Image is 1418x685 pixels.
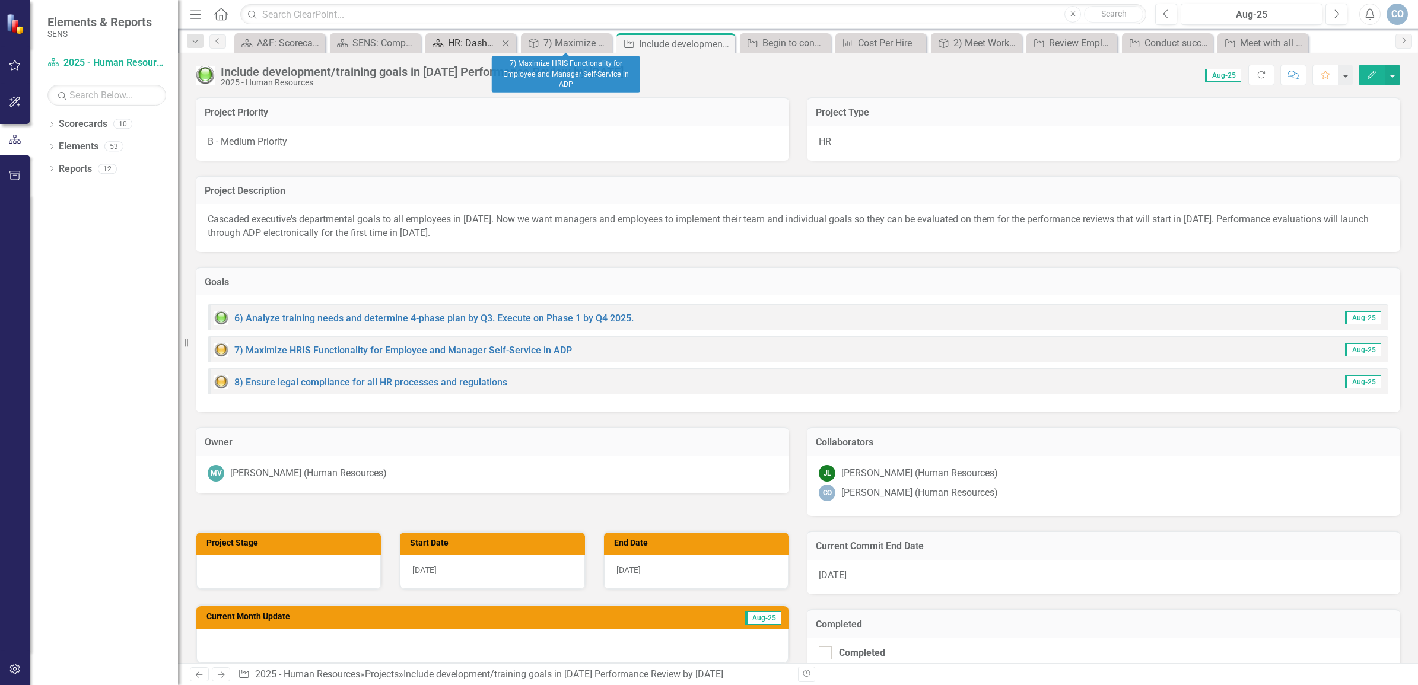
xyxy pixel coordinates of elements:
div: HR: Dashboard [448,36,498,50]
div: 53 [104,142,123,152]
div: 12 [98,164,117,174]
a: 2025 - Human Resources [47,56,166,70]
div: 2) Meet Workforce Planning Production & Cost Objectives in [DATE] [953,36,1019,50]
a: Projects [365,668,399,680]
h3: End Date [614,539,783,547]
span: Aug-25 [1345,311,1381,324]
div: CO [819,485,835,501]
a: 8) Ensure legal compliance for all HR processes and regulations [234,377,507,388]
a: HR: Dashboard [428,36,498,50]
div: A&F: Scorecard [257,36,322,50]
button: Aug-25 [1181,4,1322,25]
span: Aug-25 [745,611,781,625]
img: Green: On Track [214,311,228,325]
a: Conduct succession planning review for Director level and above by [DATE] [1125,36,1210,50]
span: Elements & Reports [47,15,152,29]
h3: Current Commit End Date [816,541,1391,552]
span: [DATE] [412,565,437,575]
a: 7) Maximize HRIS Functionality for Employee and Manager Self-Service in ADP [524,36,609,50]
div: Aug-25 [1185,8,1318,22]
button: CO [1387,4,1408,25]
div: Begin to conduct manager 101 training for all managers by [DATE]. Monthly refresh for new manager... [762,36,828,50]
span: Aug-25 [1205,69,1241,82]
input: Search Below... [47,85,166,106]
h3: Project Type [816,107,1391,118]
input: Search ClearPoint... [240,4,1146,25]
div: 2025 - Human Resources [221,78,624,87]
a: SENS: Company Scorecard [333,36,418,50]
img: Yellow: At Risk/Needs Attention [214,343,228,357]
span: B - Medium Priority [208,136,287,147]
div: Include development/training goals in [DATE] Performance Review by [DATE] [403,668,723,680]
div: Review Employee Life-Cycle Paper Based Processes to Transition to ADP Workflow [1049,36,1114,50]
small: SENS [47,29,152,39]
a: Begin to conduct manager 101 training for all managers by [DATE]. Monthly refresh for new manager... [743,36,828,50]
div: 7) Maximize HRIS Functionality for Employee and Manager Self-Service in ADP [543,36,609,50]
span: [DATE] [616,565,641,575]
div: Conduct succession planning review for Director level and above by [DATE] [1144,36,1210,50]
div: 10 [113,119,132,129]
div: [PERSON_NAME] (Human Resources) [841,486,998,500]
span: HR [819,136,831,147]
img: Green: On Track [196,66,215,85]
h3: Current Month Update [206,612,605,621]
a: 6) Analyze training needs and determine 4-phase plan by Q3. Execute on Phase 1 by Q4 2025. [234,313,634,324]
div: Cost Per Hire [858,36,923,50]
div: [PERSON_NAME] (Human Resources) [230,467,387,480]
div: » » [238,668,789,681]
h3: Collaborators [816,437,1391,448]
a: Meet with all Executive Team to review job recruitment plan by organization for 2025 quarterly [1220,36,1305,50]
span: Search [1101,9,1127,18]
div: [PERSON_NAME] (Human Resources) [841,467,998,480]
a: Cost Per Hire [838,36,923,50]
h3: Completed [816,619,1391,630]
a: Scorecards [59,117,107,131]
h3: Project Stage [206,539,375,547]
p: Cascaded executive's departmental goals to all employees in [DATE]. Now we want managers and empl... [208,213,1388,240]
span: Aug-25 [1345,375,1381,388]
div: MV [208,465,224,482]
div: 7) Maximize HRIS Functionality for Employee and Manager Self-Service in ADP [492,56,640,93]
div: Meet with all Executive Team to review job recruitment plan by organization for 2025 quarterly [1240,36,1305,50]
div: JL [819,465,835,482]
div: Include development/training goals in [DATE] Performance Review by [DATE] [221,65,624,78]
div: Include development/training goals in [DATE] Performance Review by [DATE] [639,37,732,52]
a: 7) Maximize HRIS Functionality for Employee and Manager Self-Service in ADP [234,345,572,356]
button: Search [1084,6,1143,23]
span: Aug-25 [1345,343,1381,356]
img: ClearPoint Strategy [6,14,27,34]
a: Elements [59,140,98,154]
a: 2) Meet Workforce Planning Production & Cost Objectives in [DATE] [934,36,1019,50]
a: Review Employee Life-Cycle Paper Based Processes to Transition to ADP Workflow [1029,36,1114,50]
h3: Goals [205,277,1391,288]
span: [DATE] [819,569,847,581]
a: 2025 - Human Resources [255,668,360,680]
a: A&F: Scorecard [237,36,322,50]
h3: Owner [205,437,780,448]
div: SENS: Company Scorecard [352,36,418,50]
h3: Start Date [410,539,578,547]
a: Reports [59,163,92,176]
h3: Project Priority [205,107,780,118]
img: Yellow: At Risk/Needs Attention [214,375,228,389]
h3: Project Description [205,186,1391,196]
